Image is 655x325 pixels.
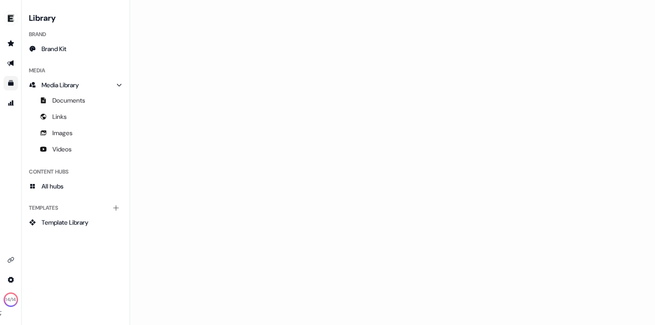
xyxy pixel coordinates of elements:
[4,76,18,90] a: Go to templates
[25,93,126,108] a: Documents
[25,109,126,124] a: Links
[52,128,73,137] span: Images
[4,56,18,71] a: Go to outbound experience
[42,80,79,89] span: Media Library
[25,179,126,193] a: All hubs
[42,44,66,53] span: Brand Kit
[25,201,126,215] div: Templates
[25,42,126,56] a: Brand Kit
[42,218,88,227] span: Template Library
[25,215,126,230] a: Template Library
[42,182,64,191] span: All hubs
[52,145,72,154] span: Videos
[25,27,126,42] div: Brand
[25,126,126,140] a: Images
[4,273,18,287] a: Go to integrations
[4,36,18,51] a: Go to prospects
[25,11,126,24] h3: Library
[25,63,126,78] div: Media
[52,96,85,105] span: Documents
[25,78,126,92] a: Media Library
[25,165,126,179] div: Content Hubs
[4,253,18,267] a: Go to integrations
[5,296,16,304] div: 14 /14
[25,142,126,156] a: Videos
[4,96,18,110] a: Go to attribution
[52,112,67,121] span: Links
